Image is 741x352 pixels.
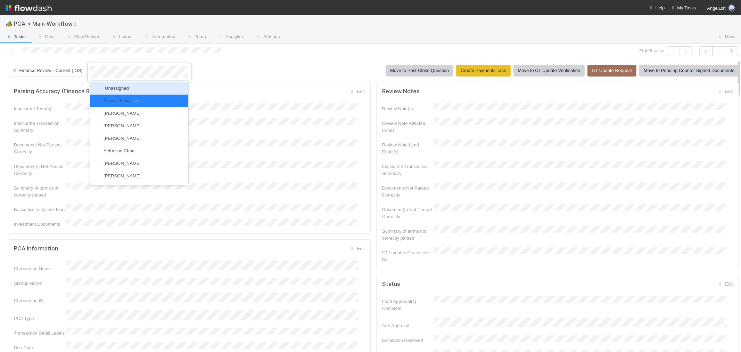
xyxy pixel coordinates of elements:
[94,135,101,142] img: avatar_55c8bf04-bdf8-4706-8388-4c62d4787457.png
[94,147,101,154] img: avatar_103f69d0-f655-4f4f-bc28-f3abe7034599.png
[94,160,101,167] img: avatar_adb74e0e-9f86-401c-adfc-275927e58b0b.png
[104,98,141,103] span: Ronalie Nova
[133,98,141,103] span: you
[104,111,141,116] span: [PERSON_NAME]
[94,173,101,179] img: avatar_df83acd9-d480-4d6e-a150-67f005a3ea0d.png
[94,185,101,192] img: avatar_a2647de5-9415-4215-9880-ea643ac47f2f.png
[104,161,141,166] span: [PERSON_NAME]
[94,97,101,104] img: avatar_0d9988fd-9a15-4cc7-ad96-88feab9e0fa9.png
[104,148,134,153] span: Aetheline Chua
[94,122,101,129] img: avatar_1d14498f-6309-4f08-8780-588779e5ce37.png
[94,86,129,91] span: Unassigned
[104,123,141,128] span: [PERSON_NAME]
[94,110,101,117] img: avatar_55a2f090-1307-4765-93b4-f04da16234ba.png
[104,173,141,178] span: [PERSON_NAME]
[104,136,141,141] span: [PERSON_NAME]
